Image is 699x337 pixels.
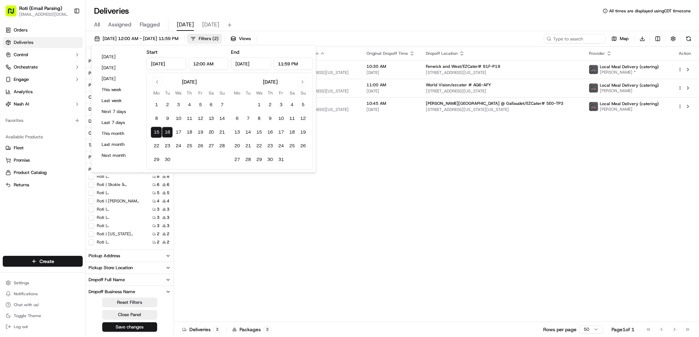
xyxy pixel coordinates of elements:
label: Roti | [GEOGRAPHIC_DATA] and [US_STATE] [97,174,141,179]
span: Local Meal Delivery (catering) [600,83,659,88]
button: Views [228,34,254,43]
span: [DATE] [366,88,415,94]
button: 12 [298,113,309,124]
label: End [231,49,240,55]
button: Create [3,256,83,267]
span: 3 [167,207,170,212]
label: Roti | [US_STATE][GEOGRAPHIC_DATA] [97,231,141,237]
button: Created By [86,127,174,139]
button: Roti (Email Parsing)[EMAIL_ADDRESS][DOMAIN_NAME] [3,3,71,19]
img: lmd_logo.png [589,102,598,111]
span: Map [620,36,629,42]
span: Notifications [14,291,38,297]
span: Local Meal Delivery (catering) [600,64,659,70]
button: 8 [254,113,265,124]
button: Next month [98,151,140,160]
span: Returns [14,182,29,188]
button: 5 [298,99,309,110]
img: lmd_logo.png [589,65,598,74]
button: Pickup Address [86,250,174,262]
button: 4 [287,99,298,110]
span: 6 [157,182,160,187]
th: Tuesday [243,89,254,97]
span: 4 [167,198,170,204]
button: 10 [173,113,184,124]
a: Returns [5,182,80,188]
label: Roti | [GEOGRAPHIC_DATA] [97,215,141,220]
span: Fenwick and West/EZCater# 91F-P19 [426,64,500,69]
span: Analytics [14,89,33,95]
button: 23 [265,140,276,151]
div: Action [678,51,692,56]
span: 2 [167,231,170,237]
button: Next 7 days [98,107,140,116]
span: Roti (Email Parsing) [19,5,62,12]
a: Product Catalog [5,170,80,176]
button: Package Requirements [86,55,174,67]
span: Create [39,258,54,265]
button: This week [98,85,140,95]
button: This month [98,129,140,138]
label: Roti | [GEOGRAPHIC_DATA] [97,223,141,228]
span: 11:00 AM [366,82,415,88]
button: [DATE] [98,63,140,73]
th: Friday [276,89,287,97]
button: 15 [254,127,265,138]
div: Dispatch Strategy [89,118,126,124]
th: Wednesday [173,89,184,97]
button: Engage [3,74,83,85]
button: 22 [254,140,265,151]
span: [PERSON_NAME] [600,88,659,93]
button: 15 [151,127,162,138]
button: Pickup Business Name1 [86,163,174,176]
button: [DATE] [98,74,140,84]
span: [STREET_ADDRESS][US_STATE] [426,70,578,75]
button: Refresh [684,34,694,43]
span: 3 [167,215,170,220]
span: 8 [167,174,170,179]
span: [DATE] [366,70,415,75]
span: All times are displayed using CDT timezone [609,8,691,14]
a: Fleet [5,145,80,151]
span: ( 2 ) [212,36,219,42]
label: Roti | Skokie & [GEOGRAPHIC_DATA] [97,182,141,187]
span: 3 [157,207,160,212]
span: 3 [157,223,160,228]
button: 12 [195,113,206,124]
div: Dropoff Business Name [89,289,135,295]
span: Orchestrate [14,64,38,70]
span: Control [14,52,28,58]
span: [STREET_ADDRESS][US_STATE][US_STATE] [426,107,578,112]
button: Notifications [3,289,83,299]
span: Orders [14,27,27,33]
input: Type to search [544,34,606,43]
button: 21 [243,140,254,151]
button: 6 [232,113,243,124]
button: 23 [162,140,173,151]
th: Tuesday [162,89,173,97]
button: Promise [3,155,83,166]
div: Package Requirements [89,58,135,64]
span: [PERSON_NAME] [600,107,659,112]
button: 20 [206,127,217,138]
button: 18 [184,127,195,138]
button: Toggle Theme [3,311,83,321]
span: World Vision/ezcater # AQ6-AFY [426,82,491,88]
img: 1736555255976-a54dd68f-1ca7-489b-9aae-adbdc363a1c4 [7,65,19,78]
div: 💻 [58,100,63,105]
label: Roti | [GEOGRAPHIC_DATA] [97,207,141,212]
span: 5 [167,190,170,196]
button: 1 [151,99,162,110]
span: Flagged [140,21,160,29]
div: 📗 [7,100,12,105]
span: Log out [14,324,28,329]
button: 19 [195,127,206,138]
button: 27 [232,154,243,165]
span: Chat with us! [14,302,39,308]
th: Sunday [217,89,228,97]
button: 8 [151,113,162,124]
button: 25 [287,140,298,151]
span: 2 [157,239,160,245]
div: Dropoff Full Name [89,277,125,283]
span: Promise [14,157,30,163]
